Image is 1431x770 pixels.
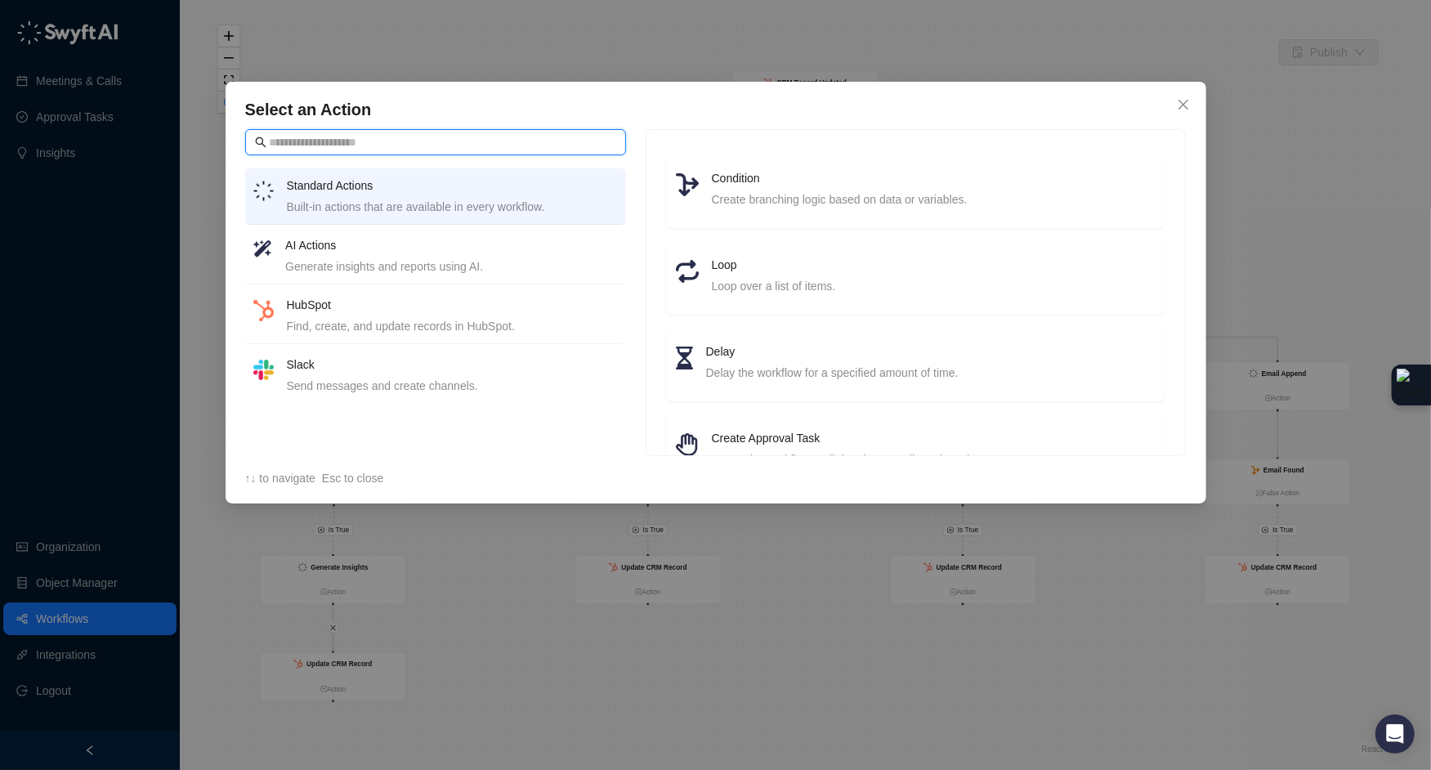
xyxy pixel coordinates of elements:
div: Create branching logic based on data or variables. [712,190,1156,208]
div: Find, create, and update records in HubSpot. [287,317,618,335]
img: hubspot-DkpyWjJb.png [253,300,274,321]
h4: Select an Action [245,98,1187,121]
span: search [255,137,266,148]
h4: HubSpot [287,296,618,314]
span: close [1177,98,1190,111]
div: Loop over a list of items. [712,277,1156,295]
img: slack-Cn3INd-T.png [253,360,274,380]
div: Generate insights and reports using AI. [285,257,617,275]
span: Esc to close [322,472,383,485]
img: logo-small-inverted-DW8HDUn_.png [253,181,274,201]
img: Extension Icon [1397,369,1426,401]
h4: Create Approval Task [712,429,1156,447]
button: Close [1170,92,1196,118]
div: Built-in actions that are available in every workflow. [287,198,618,216]
h4: Slack [287,356,618,374]
div: Open Intercom Messenger [1375,714,1415,754]
h4: Loop [712,256,1156,274]
h4: Standard Actions [287,177,618,195]
span: ↑↓ to navigate [245,472,315,485]
div: Send messages and create channels. [287,377,618,395]
div: Pause the workflow until data is manually reviewed. [712,450,1156,468]
h4: AI Actions [285,236,617,254]
h4: Delay [706,342,1156,360]
h4: Condition [712,169,1156,187]
div: Delay the workflow for a specified amount of time. [706,364,1156,382]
